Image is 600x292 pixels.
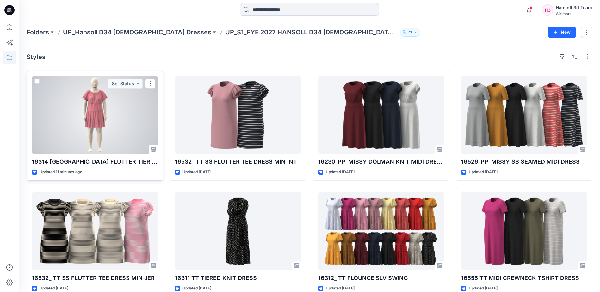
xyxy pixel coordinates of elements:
div: Hansoll 3d Team [556,4,592,11]
p: Updated [DATE] [40,285,68,292]
p: Updated [DATE] [326,169,355,175]
p: Updated [DATE] [182,169,211,175]
p: Updated [DATE] [469,285,498,292]
a: 16312_ TT FLOUNCE SLV SWING [318,192,444,270]
a: UP_Hansoll D34 [DEMOGRAPHIC_DATA] Dresses [63,28,211,37]
a: 16526_PP_MISSY SS SEAMED MIDI DRESS [461,76,587,154]
a: 16532_ TT SS FLUTTER TEE DRESS MIN INT [175,76,301,154]
p: UP_S1_FYE 2027 HANSOLL D34 [DEMOGRAPHIC_DATA] DRESSES [225,28,397,37]
p: 16230_PP_MISSY DOLMAN KNIT MIDI DRESS [318,157,444,166]
button: 73 [400,28,420,37]
p: Updated [DATE] [182,285,211,292]
p: 16311 TT TIERED KNIT DRESS [175,274,301,283]
p: 16312_ TT FLOUNCE SLV SWING [318,274,444,283]
a: 16311 TT TIERED KNIT DRESS [175,192,301,270]
a: Folders [27,28,49,37]
p: 16532_ TT SS FLUTTER TEE DRESS MIN INT [175,157,301,166]
a: 16314 TT SQUARE NECK FLUTTER TIER DRESS MINI INT [32,76,158,154]
p: 16314 [GEOGRAPHIC_DATA] FLUTTER TIER DRESS MINI INT [32,157,158,166]
p: Updated 11 minutes ago [40,169,82,175]
div: Walmart [556,11,592,16]
p: 16532_ TT SS FLUTTER TEE DRESS MIN JER [32,274,158,283]
p: 16526_PP_MISSY SS SEAMED MIDI DRESS [461,157,587,166]
p: 16555 TT MIDI CREWNECK TSHIRT DRESS [461,274,587,283]
p: Updated [DATE] [326,285,355,292]
a: 16532_ TT SS FLUTTER TEE DRESS MIN JER [32,192,158,270]
p: Updated [DATE] [469,169,498,175]
a: 16555 TT MIDI CREWNECK TSHIRT DRESS [461,192,587,270]
p: 73 [408,29,412,36]
button: New [548,27,576,38]
div: H3 [542,4,553,16]
h4: Styles [27,53,46,61]
a: 16230_PP_MISSY DOLMAN KNIT MIDI DRESS [318,76,444,154]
